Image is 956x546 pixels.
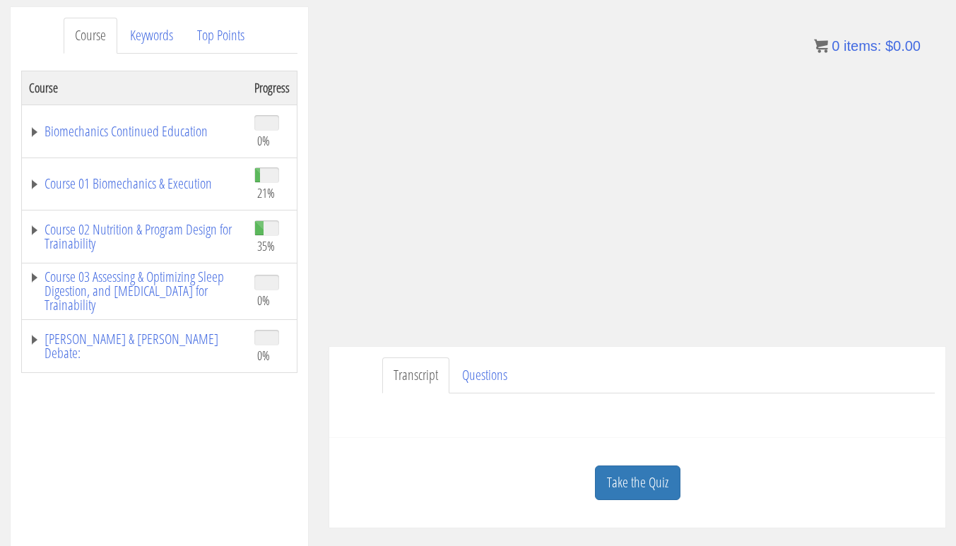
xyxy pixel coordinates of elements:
[832,38,839,54] span: 0
[29,177,240,191] a: Course 01 Biomechanics & Execution
[814,39,828,53] img: icon11.png
[29,332,240,360] a: [PERSON_NAME] & [PERSON_NAME] Debate:
[186,18,256,54] a: Top Points
[382,357,449,393] a: Transcript
[64,18,117,54] a: Course
[595,465,680,500] a: Take the Quiz
[22,71,248,105] th: Course
[257,185,275,201] span: 21%
[844,38,881,54] span: items:
[29,222,240,251] a: Course 02 Nutrition & Program Design for Trainability
[451,357,519,393] a: Questions
[247,71,297,105] th: Progress
[257,292,270,308] span: 0%
[885,38,921,54] bdi: 0.00
[29,270,240,312] a: Course 03 Assessing & Optimizing Sleep Digestion, and [MEDICAL_DATA] for Trainability
[257,348,270,363] span: 0%
[257,133,270,148] span: 0%
[257,238,275,254] span: 35%
[814,38,921,54] a: 0 items: $0.00
[119,18,184,54] a: Keywords
[885,38,893,54] span: $
[29,124,240,138] a: Biomechanics Continued Education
